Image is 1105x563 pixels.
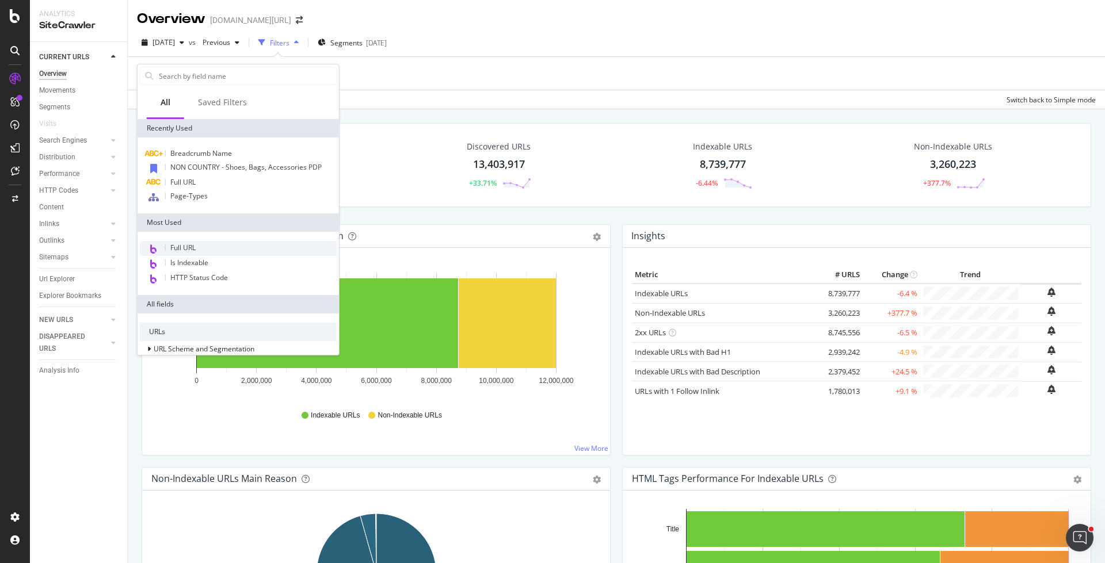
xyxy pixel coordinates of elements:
a: Inlinks [39,218,108,230]
a: Movements [39,85,119,97]
div: Analysis Info [39,365,79,377]
iframe: Intercom live chat [1066,524,1093,551]
div: NEW URLS [39,314,73,326]
button: [DATE] [137,33,189,52]
div: Saved Filters [198,97,247,108]
button: Filters [254,33,303,52]
span: Previous [198,37,230,47]
div: bell-plus [1047,307,1056,316]
text: 6,000,000 [361,377,392,385]
text: 12,000,000 [539,377,573,385]
a: Performance [39,168,108,180]
td: +377.7 % [863,303,920,323]
div: Outlinks [39,235,64,247]
td: -6.5 % [863,323,920,342]
a: HTTP Codes [39,185,108,197]
div: Switch back to Simple mode [1007,95,1096,105]
div: 13,403,917 [473,157,525,172]
td: 8,745,556 [817,323,863,342]
div: gear [593,476,601,484]
a: NEW URLS [39,314,108,326]
span: vs [189,37,198,47]
div: Non-Indexable URLs [914,141,992,152]
span: Breadcrumb Name [170,148,232,158]
div: Search Engines [39,135,87,147]
button: Switch back to Simple mode [1002,90,1096,109]
div: Overview [137,9,205,29]
td: +9.1 % [863,381,920,400]
div: Indexable URLs [693,141,752,152]
td: 1,780,013 [817,381,863,400]
a: Content [39,201,119,213]
div: 3,260,223 [930,157,976,172]
div: Movements [39,85,75,97]
a: 2xx URLs [635,327,666,338]
th: Change [863,266,920,284]
div: CURRENT URLS [39,51,89,63]
a: Explorer Bookmarks [39,290,119,302]
th: Trend [920,266,1021,284]
a: URLs with 1 Follow Inlink [635,386,719,396]
div: Discovered URLs [467,141,531,152]
div: [DATE] [366,38,387,48]
td: -4.9 % [863,342,920,362]
th: Metric [632,266,817,284]
div: gear [593,233,601,241]
text: 10,000,000 [479,377,513,385]
div: Sitemaps [39,251,68,263]
a: DISAPPEARED URLS [39,331,108,355]
span: NON COUNTRY - Shoes, Bags, Accessories PDP [170,162,322,172]
div: gear [1073,476,1081,484]
a: Indexable URLs with Bad H1 [635,347,731,357]
div: URLs [140,323,337,341]
div: Most Used [138,213,339,232]
svg: A chart. [151,266,601,400]
div: Analytics [39,9,118,19]
text: 0 [195,377,199,385]
button: Previous [198,33,244,52]
td: 2,379,452 [817,362,863,381]
a: Segments [39,101,119,113]
td: +24.5 % [863,362,920,381]
div: SiteCrawler [39,19,118,32]
div: Performance [39,168,79,180]
span: HTTP Status Code [170,273,228,282]
text: Title [666,525,680,533]
span: Segments [330,38,363,48]
div: Segments [39,101,70,113]
div: All [161,97,170,108]
a: Analysis Info [39,365,119,377]
a: Non-Indexable URLs [635,308,705,318]
div: arrow-right-arrow-left [296,16,303,24]
span: Full URL [170,177,196,187]
a: Distribution [39,151,108,163]
a: CURRENT URLS [39,51,108,63]
a: View More [574,443,608,453]
input: Search by field name [158,67,336,85]
div: Visits [39,118,56,130]
div: Distribution [39,151,75,163]
div: DISAPPEARED URLS [39,331,97,355]
a: Url Explorer [39,273,119,285]
div: +377.7% [923,178,951,188]
div: Overview [39,68,67,80]
div: All fields [138,295,339,313]
div: Explorer Bookmarks [39,290,101,302]
td: 8,739,777 [817,284,863,303]
span: Full URL [170,243,196,252]
div: Url Explorer [39,273,75,285]
span: Page-Types [170,191,208,201]
div: Filters [270,38,289,48]
div: Recently Used [138,119,339,137]
td: 2,939,242 [817,342,863,362]
text: 8,000,000 [421,377,452,385]
div: Inlinks [39,218,59,230]
a: Indexable URLs with Bad Description [635,366,760,377]
div: Non-Indexable URLs Main Reason [151,473,297,484]
span: 2025 Aug. 8th [153,37,175,47]
h4: Insights [631,228,665,244]
a: Overview [39,68,119,80]
div: +33.71% [469,178,497,188]
td: 3,260,223 [817,303,863,323]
